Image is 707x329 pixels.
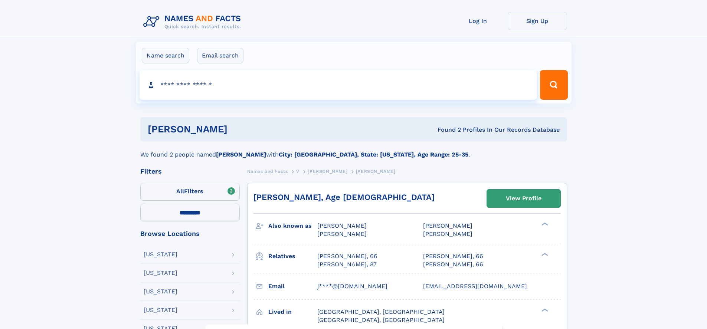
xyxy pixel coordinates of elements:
[423,260,483,269] a: [PERSON_NAME], 66
[487,190,560,207] a: View Profile
[508,12,567,30] a: Sign Up
[140,183,240,201] label: Filters
[540,222,549,227] div: ❯
[317,222,367,229] span: [PERSON_NAME]
[308,169,347,174] span: [PERSON_NAME]
[448,12,508,30] a: Log In
[140,70,537,100] input: search input
[268,220,317,232] h3: Also known as
[144,270,177,276] div: [US_STATE]
[308,167,347,176] a: [PERSON_NAME]
[140,12,247,32] img: Logo Names and Facts
[423,283,527,290] span: [EMAIL_ADDRESS][DOMAIN_NAME]
[317,260,377,269] a: [PERSON_NAME], 87
[296,169,300,174] span: V
[423,252,483,260] a: [PERSON_NAME], 66
[506,190,541,207] div: View Profile
[317,230,367,237] span: [PERSON_NAME]
[279,151,468,158] b: City: [GEOGRAPHIC_DATA], State: [US_STATE], Age Range: 25-35
[140,168,240,175] div: Filters
[317,252,377,260] a: [PERSON_NAME], 66
[268,250,317,263] h3: Relatives
[148,125,333,134] h1: [PERSON_NAME]
[140,230,240,237] div: Browse Locations
[333,126,560,134] div: Found 2 Profiles In Our Records Database
[317,316,445,323] span: [GEOGRAPHIC_DATA], [GEOGRAPHIC_DATA]
[540,252,549,257] div: ❯
[144,251,177,257] div: [US_STATE]
[176,188,184,195] span: All
[540,70,567,100] button: Search Button
[142,48,189,63] label: Name search
[144,289,177,295] div: [US_STATE]
[423,230,472,237] span: [PERSON_NAME]
[540,307,549,312] div: ❯
[197,48,243,63] label: Email search
[296,167,300,176] a: V
[247,167,288,176] a: Names and Facts
[216,151,266,158] b: [PERSON_NAME]
[423,222,472,229] span: [PERSON_NAME]
[140,141,567,159] div: We found 2 people named with .
[253,193,435,202] a: [PERSON_NAME], Age [DEMOGRAPHIC_DATA]
[317,308,445,315] span: [GEOGRAPHIC_DATA], [GEOGRAPHIC_DATA]
[144,307,177,313] div: [US_STATE]
[356,169,396,174] span: [PERSON_NAME]
[268,306,317,318] h3: Lived in
[268,280,317,293] h3: Email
